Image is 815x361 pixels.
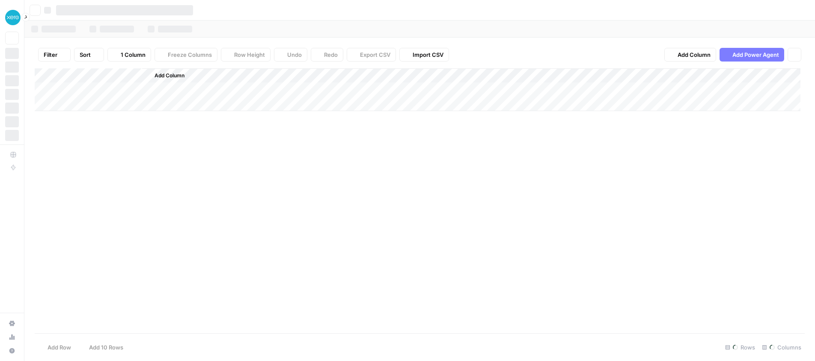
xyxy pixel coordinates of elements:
button: Export CSV [347,48,396,62]
button: Freeze Columns [155,48,217,62]
span: Import CSV [413,50,443,59]
span: Sort [80,50,91,59]
button: 1 Column [107,48,151,62]
button: Add Row [35,340,76,354]
a: Settings [5,317,19,330]
span: Filter [44,50,57,59]
span: Add 10 Rows [89,343,123,352]
span: Freeze Columns [168,50,212,59]
div: Columns [758,340,805,354]
button: Filter [38,48,71,62]
span: 1 Column [121,50,146,59]
button: Row Height [221,48,271,62]
span: Export CSV [360,50,390,59]
button: Import CSV [399,48,449,62]
span: Undo [287,50,302,59]
a: Usage [5,330,19,344]
span: Add Column [678,50,711,59]
button: Undo [274,48,307,62]
span: Row Height [234,50,265,59]
span: Add Column [155,72,184,79]
span: Add Power Agent [732,50,779,59]
button: Add Column [143,70,188,81]
button: Sort [74,48,104,62]
button: Add 10 Rows [76,340,128,354]
button: Add Column [664,48,716,62]
button: Help + Support [5,344,19,358]
img: XeroOps Logo [5,10,21,25]
button: Redo [311,48,343,62]
span: Add Row [48,343,71,352]
button: Workspace: XeroOps [5,7,19,28]
button: Add Power Agent [720,48,784,62]
span: Redo [324,50,338,59]
div: Rows [722,340,758,354]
